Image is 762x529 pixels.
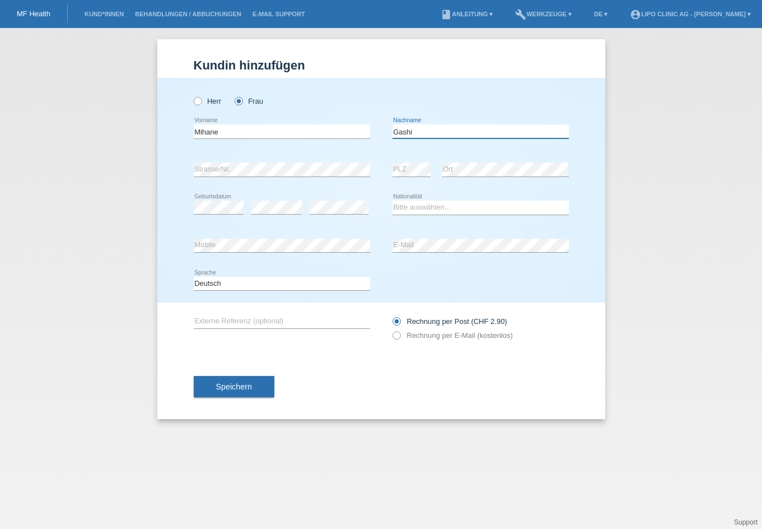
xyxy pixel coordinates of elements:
label: Herr [194,97,222,105]
a: buildWerkzeuge ▾ [509,11,577,17]
h1: Kundin hinzufügen [194,58,569,72]
input: Rechnung per E-Mail (kostenlos) [392,331,400,345]
label: Rechnung per Post (CHF 2.90) [392,317,507,326]
label: Frau [235,97,263,105]
label: Rechnung per E-Mail (kostenlos) [392,331,513,340]
a: account_circleLIPO CLINIC AG - [PERSON_NAME] ▾ [624,11,756,17]
i: build [515,9,526,20]
button: Speichern [194,376,274,397]
a: Behandlungen / Abbuchungen [129,11,247,17]
input: Herr [194,97,201,104]
a: Kund*innen [79,11,129,17]
input: Frau [235,97,242,104]
i: book [441,9,452,20]
a: DE ▾ [588,11,613,17]
a: E-Mail Support [247,11,311,17]
input: Rechnung per Post (CHF 2.90) [392,317,400,331]
a: Support [734,518,758,526]
a: bookAnleitung ▾ [435,11,498,17]
span: Speichern [216,382,252,391]
a: MF Health [17,10,50,18]
i: account_circle [630,9,641,20]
